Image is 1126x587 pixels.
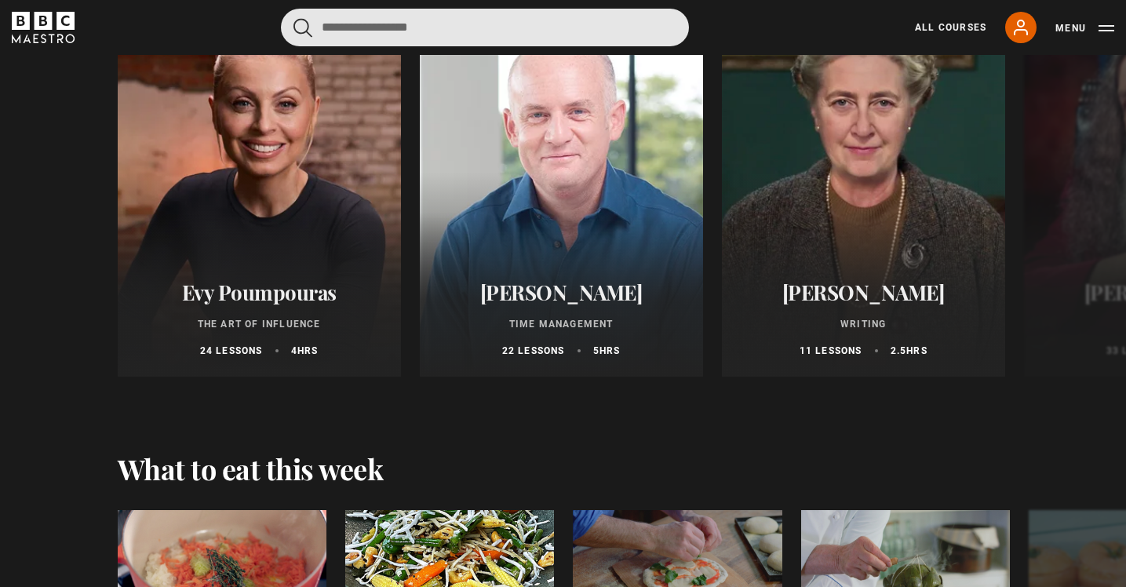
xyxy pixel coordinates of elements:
h2: [PERSON_NAME] [439,280,684,304]
button: Toggle navigation [1055,20,1114,36]
abbr: hrs [297,345,319,356]
a: All Courses [915,20,986,35]
h2: What to eat this week [118,452,384,485]
abbr: hrs [906,345,927,356]
h2: Evy Poumpouras [137,280,382,304]
p: 11 lessons [800,344,862,358]
p: Time Management [439,317,684,331]
p: 24 lessons [200,344,263,358]
p: 5 [593,344,621,358]
svg: BBC Maestro [12,12,75,43]
p: The Art of Influence [137,317,382,331]
p: 22 lessons [502,344,565,358]
p: Writing [741,317,986,331]
p: 2.5 [891,344,927,358]
h2: [PERSON_NAME] [741,280,986,304]
input: Search [281,9,689,46]
p: 4 [291,344,319,358]
abbr: hrs [599,345,621,356]
button: Submit the search query [293,18,312,38]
